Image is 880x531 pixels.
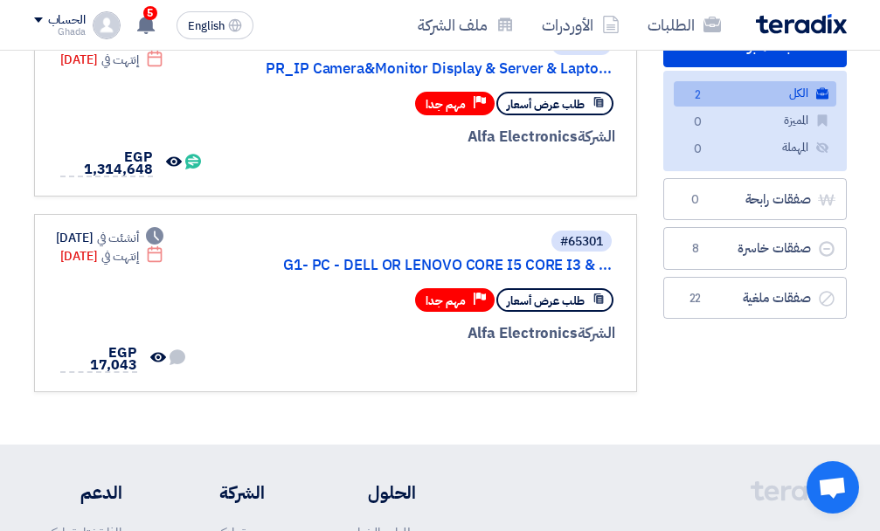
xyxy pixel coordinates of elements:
div: [DATE] [56,229,164,247]
div: Alfa Electronics [217,126,615,148]
span: 2 [688,86,709,105]
a: صفقات خاسرة8 [663,227,847,270]
div: الحساب [48,13,86,28]
div: #65454 [560,39,603,52]
span: 8 [685,240,706,258]
span: أنشئت في [97,229,139,247]
span: 22 [685,290,706,307]
span: مهم جدا [426,96,466,113]
span: 0 [688,114,709,132]
a: صفقات رابحة0 [663,178,847,221]
span: 0 [685,191,706,209]
a: المهملة [674,135,836,161]
div: #65301 [560,236,603,248]
button: English [177,11,253,39]
span: إنتهت في [101,51,139,69]
span: الشركة [578,322,615,344]
div: [DATE] [60,247,164,265]
a: ملف الشركة [404,4,528,45]
a: الطلبات [634,4,735,45]
span: الشركة [578,126,615,148]
span: English [188,20,225,32]
div: دردشة مفتوحة [807,461,859,514]
span: EGP 1,314,648 [84,147,153,180]
div: [DATE] [60,51,164,69]
a: G1- PC - DELL OR LENOVO CORE I5 CORE I3 & ... [262,258,612,273]
a: الكل [674,81,836,107]
div: Alfa Electronics [201,322,614,345]
a: المميزة [674,108,836,134]
span: 0 [688,141,709,159]
a: PR_IP Camera&Monitor Display & Server & Lapto... [262,61,612,77]
span: إنتهت في [101,247,139,265]
span: EGP 17,043 [90,342,137,376]
span: مهم جدا [426,293,466,309]
div: Ghada [34,27,86,37]
img: Teradix logo [756,14,847,34]
li: الشركة [174,479,265,506]
span: طلب عرض أسعار [507,96,585,113]
span: طلب عرض أسعار [507,293,585,309]
img: profile_test.png [93,11,121,39]
li: الدعم [34,479,122,506]
span: 5 [143,6,157,20]
a: الأوردرات [528,4,634,45]
a: صفقات ملغية22 [663,277,847,320]
li: الحلول [317,479,416,506]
